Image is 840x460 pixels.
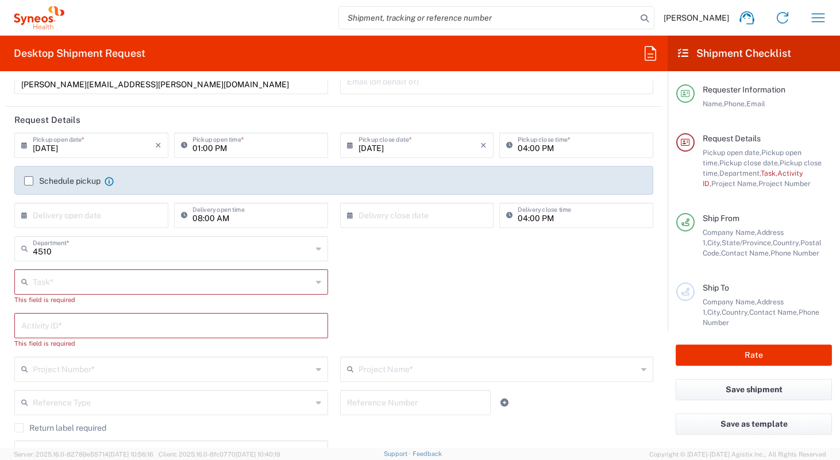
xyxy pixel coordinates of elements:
span: Server: 2025.16.0-82789e55714 [14,451,153,458]
span: Name, [703,99,724,108]
span: Pickup open date, [703,148,761,157]
span: State/Province, [722,238,773,247]
span: Client: 2025.16.0-8fc0770 [159,451,280,458]
div: This field is required [14,295,328,305]
span: Project Name, [711,179,758,188]
div: This field is required [14,338,328,349]
span: Phone, [724,99,746,108]
span: Project Number [758,179,811,188]
a: Feedback [413,450,442,457]
button: Rate [676,345,832,366]
label: Return label required [14,423,106,432]
span: Contact Name, [749,308,799,316]
span: Ship From [703,214,739,223]
span: [DATE] 10:40:19 [236,451,280,458]
h2: Shipment Checklist [678,47,791,60]
span: Contact Name, [721,249,770,257]
span: City, [707,238,722,247]
a: Support [384,450,413,457]
button: Save shipment [676,379,832,400]
span: Pickup close date, [719,159,780,167]
span: Company Name, [703,297,757,306]
span: [PERSON_NAME] [664,13,729,23]
i: × [480,136,487,154]
span: Company Name, [703,228,757,237]
span: Department, [719,169,761,177]
h2: Request Details [14,114,80,126]
span: Request Details [703,134,761,143]
span: Country, [722,308,749,316]
button: Save as template [676,413,832,435]
span: City, [707,308,722,316]
span: Ship To [703,283,729,292]
i: × [155,136,161,154]
span: Email [746,99,765,108]
span: Task, [761,169,777,177]
a: Add Reference [496,395,513,411]
span: Phone Number [770,249,819,257]
span: Requester Information [703,85,785,94]
label: Schedule pickup [24,176,101,185]
span: Country, [773,238,800,247]
span: Copyright © [DATE]-[DATE] Agistix Inc., All Rights Reserved [649,449,826,459]
h2: Desktop Shipment Request [14,47,145,60]
span: [DATE] 10:56:16 [109,451,153,458]
input: Shipment, tracking or reference number [339,7,637,29]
